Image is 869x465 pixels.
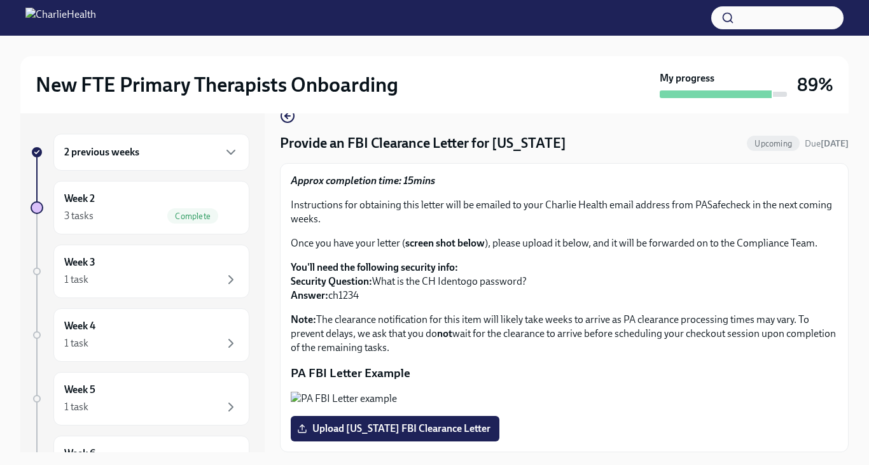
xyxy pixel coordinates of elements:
label: Upload [US_STATE] FBI Clearance Letter [291,416,499,441]
h6: Week 2 [64,192,95,206]
p: PA FBI Letter Example [291,365,838,382]
span: Upcoming [747,139,800,148]
strong: My progress [660,71,714,85]
div: 1 task [64,273,88,287]
h4: Provide an FBI Clearance Letter for [US_STATE] [280,134,566,153]
a: Week 23 tasksComplete [31,181,249,234]
p: Once you have your letter ( ), please upload it below, and it will be forwarded on to the Complia... [291,236,838,250]
span: Due [805,138,849,149]
strong: Note: [291,313,316,325]
a: Week 51 task [31,372,249,426]
div: 3 tasks [64,209,94,223]
h3: 89% [797,73,833,96]
div: 2 previous weeks [53,134,249,171]
p: The clearance notification for this item will likely take weeks to arrive as PA clearance process... [291,313,838,355]
a: Week 41 task [31,308,249,362]
strong: Security Question: [291,275,372,287]
h6: Week 5 [64,383,95,397]
div: 1 task [64,400,88,414]
span: Complete [167,211,218,221]
strong: Approx completion time: 15mins [291,175,435,187]
h6: 2 previous weeks [64,145,139,159]
img: CharlieHealth [25,8,96,28]
button: Zoom image [291,392,838,406]
p: Instructions for obtaining this letter will be emailed to your Charlie Health email address from ... [291,198,838,226]
a: Week 31 task [31,245,249,298]
strong: Answer: [291,289,328,301]
h2: New FTE Primary Therapists Onboarding [36,72,398,97]
div: 1 task [64,336,88,350]
h6: Week 6 [64,447,95,461]
h6: Week 4 [64,319,95,333]
strong: [DATE] [821,138,849,149]
p: What is the CH Identogo password? ch1234 [291,261,838,303]
h6: Week 3 [64,255,95,269]
strong: not [437,327,452,340]
strong: You'll need the following security info: [291,261,458,273]
span: Upload [US_STATE] FBI Clearance Letter [300,422,490,435]
strong: screen shot below [405,237,485,249]
span: October 30th, 2025 10:00 [805,138,849,150]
